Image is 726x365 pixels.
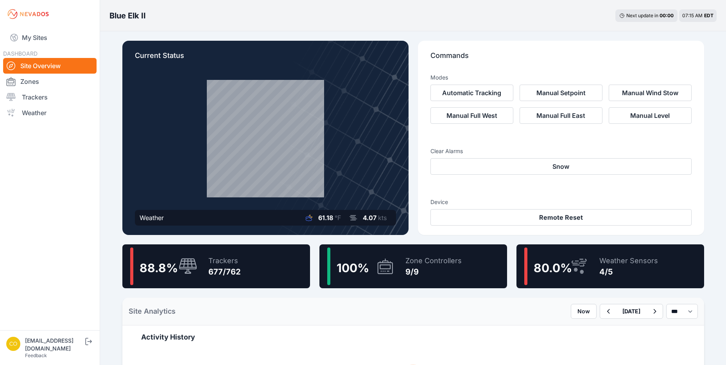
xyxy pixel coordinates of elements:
[318,214,333,222] span: 61.18
[405,266,462,277] div: 9/9
[3,28,97,47] a: My Sites
[516,244,704,288] a: 80.0%Weather Sensors4/5
[140,213,164,222] div: Weather
[704,13,713,18] span: EDT
[405,255,462,266] div: Zone Controllers
[534,261,572,275] span: 80.0 %
[378,214,387,222] span: kts
[599,255,658,266] div: Weather Sensors
[337,261,369,275] span: 100 %
[6,8,50,20] img: Nevados
[430,50,692,67] p: Commands
[430,209,692,226] button: Remote Reset
[430,147,692,155] h3: Clear Alarms
[363,214,376,222] span: 4.07
[319,244,507,288] a: 100%Zone Controllers9/9
[3,50,38,57] span: DASHBOARD
[626,13,658,18] span: Next update in
[208,266,241,277] div: 677/762
[109,10,146,21] h3: Blue Elk II
[335,214,341,222] span: °F
[609,85,692,101] button: Manual Wind Stow
[616,304,647,318] button: [DATE]
[135,50,396,67] p: Current Status
[660,13,674,19] div: 00 : 00
[609,107,692,124] button: Manual Level
[3,105,97,121] a: Weather
[3,89,97,105] a: Trackers
[682,13,703,18] span: 07:15 AM
[6,337,20,351] img: controlroomoperator@invenergy.com
[3,74,97,89] a: Zones
[430,198,692,206] h3: Device
[430,107,513,124] button: Manual Full West
[25,337,84,352] div: [EMAIL_ADDRESS][DOMAIN_NAME]
[430,158,692,175] button: Snow
[430,85,513,101] button: Automatic Tracking
[109,5,146,26] nav: Breadcrumb
[140,261,178,275] span: 88.8 %
[599,266,658,277] div: 4/5
[3,58,97,74] a: Site Overview
[129,306,176,317] h2: Site Analytics
[25,352,47,358] a: Feedback
[208,255,241,266] div: Trackers
[520,107,602,124] button: Manual Full East
[520,85,602,101] button: Manual Setpoint
[141,332,685,343] h2: Activity History
[430,74,448,81] h3: Modes
[122,244,310,288] a: 88.8%Trackers677/762
[571,304,597,319] button: Now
